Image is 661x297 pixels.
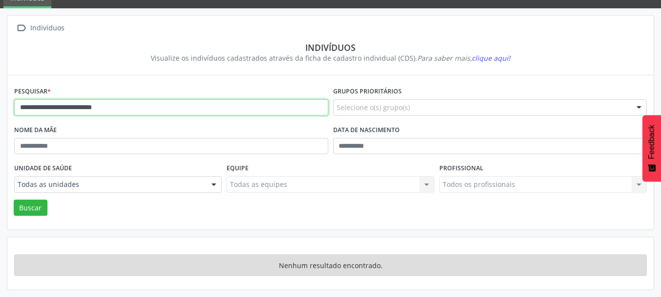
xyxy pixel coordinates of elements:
span: Feedback [647,125,656,159]
div: Indivíduos [28,21,66,35]
span: clique aqui! [472,53,510,63]
label: Data de nascimento [333,123,400,138]
label: Nome da mãe [14,123,57,138]
span: Selecione o(s) grupo(s) [337,102,410,113]
div: Visualize os indivíduos cadastrados através da ficha de cadastro individual (CDS). [21,53,640,63]
label: Pesquisar [14,84,51,99]
label: Equipe [227,161,249,176]
div: Indivíduos [21,42,640,53]
button: Feedback - Mostrar pesquisa [642,115,661,182]
label: Grupos prioritários [333,84,402,99]
label: Profissional [439,161,483,176]
span: Todas as unidades [18,180,202,189]
label: Unidade de saúde [14,161,72,176]
i:  [14,21,28,35]
div: Nenhum resultado encontrado. [14,254,647,276]
a:  Indivíduos [14,21,66,35]
i: Para saber mais, [417,53,510,63]
button: Buscar [14,200,47,216]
